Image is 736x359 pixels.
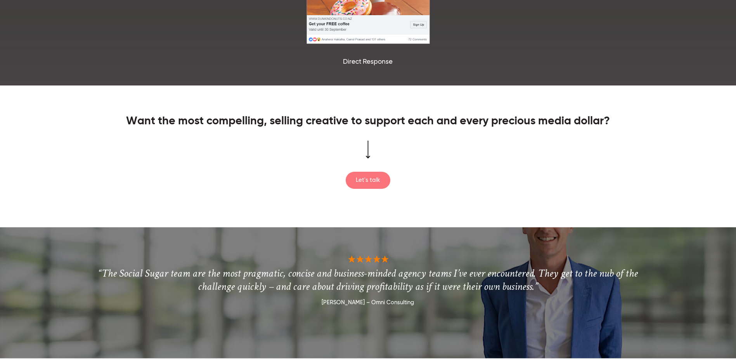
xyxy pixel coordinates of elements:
img: Long-arrow.png [366,141,370,159]
img: 5 Stars [313,254,422,265]
h3: “The Social Sugar team are the most pragmatic, concise and business-minded agency teams I’ve ever... [83,238,652,293]
a: Let's talk [346,172,390,189]
span: Want the most compelling, selling creative to support each and every precious media dollar? [126,116,610,127]
p: Direct Response [83,57,652,67]
p: [PERSON_NAME] – Omni Consulting [83,298,652,316]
